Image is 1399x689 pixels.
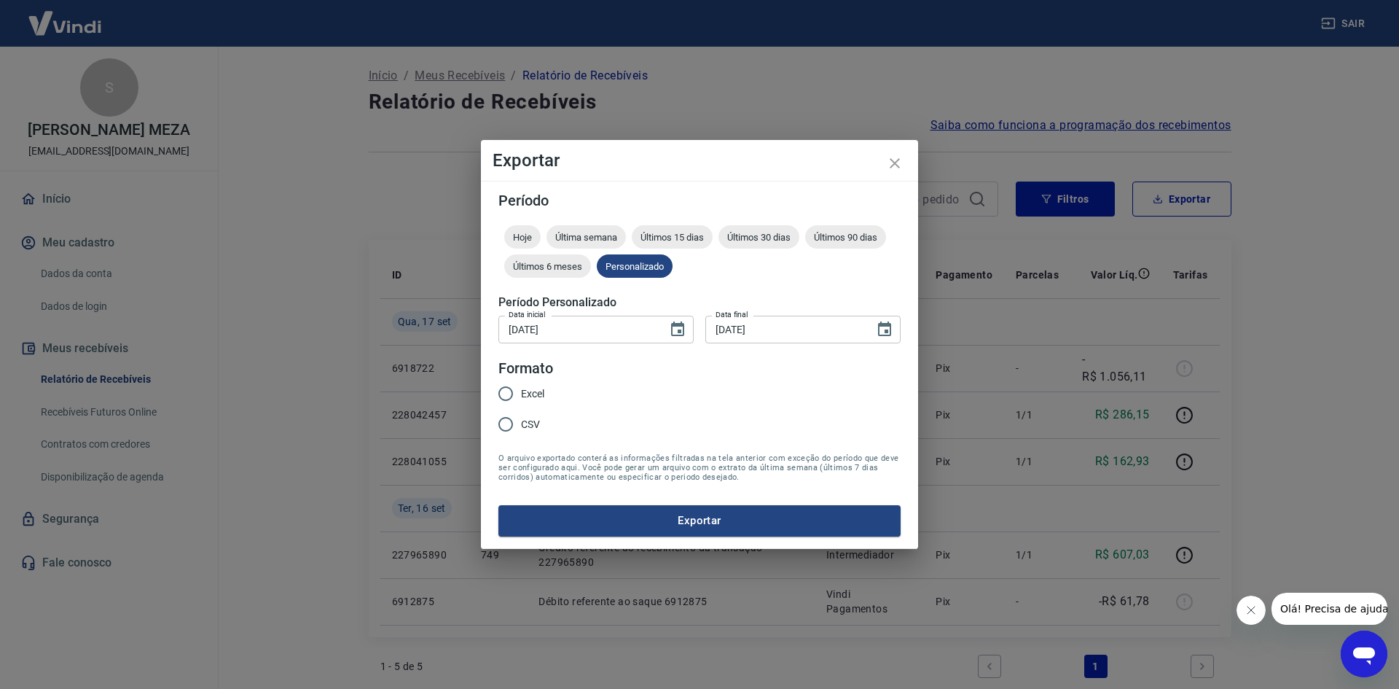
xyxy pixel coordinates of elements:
span: CSV [521,417,540,432]
div: Últimos 30 dias [718,225,799,249]
h5: Período [498,193,901,208]
span: Últimos 6 meses [504,261,591,272]
div: Últimos 6 meses [504,254,591,278]
span: O arquivo exportado conterá as informações filtradas na tela anterior com exceção do período que ... [498,454,901,482]
span: Excel [521,386,544,402]
span: Personalizado [597,261,673,272]
iframe: Fechar mensagem [1237,596,1266,625]
div: Últimos 15 dias [632,225,713,249]
div: Personalizado [597,254,673,278]
button: close [877,146,912,181]
label: Data inicial [509,309,546,320]
div: Hoje [504,225,541,249]
span: Últimos 30 dias [718,232,799,243]
button: Choose date, selected date is 16 de set de 2025 [663,315,692,344]
input: DD/MM/YYYY [498,316,657,343]
iframe: Mensagem da empresa [1271,593,1387,625]
span: Última semana [546,232,626,243]
div: Últimos 90 dias [805,225,886,249]
button: Choose date, selected date is 17 de set de 2025 [870,315,899,344]
span: Olá! Precisa de ajuda? [9,10,122,22]
h4: Exportar [493,152,906,169]
div: Última semana [546,225,626,249]
button: Exportar [498,505,901,536]
legend: Formato [498,358,553,379]
span: Hoje [504,232,541,243]
label: Data final [716,309,748,320]
h5: Período Personalizado [498,295,901,310]
span: Últimos 90 dias [805,232,886,243]
iframe: Botão para abrir a janela de mensagens [1341,631,1387,677]
span: Últimos 15 dias [632,232,713,243]
input: DD/MM/YYYY [705,316,864,343]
